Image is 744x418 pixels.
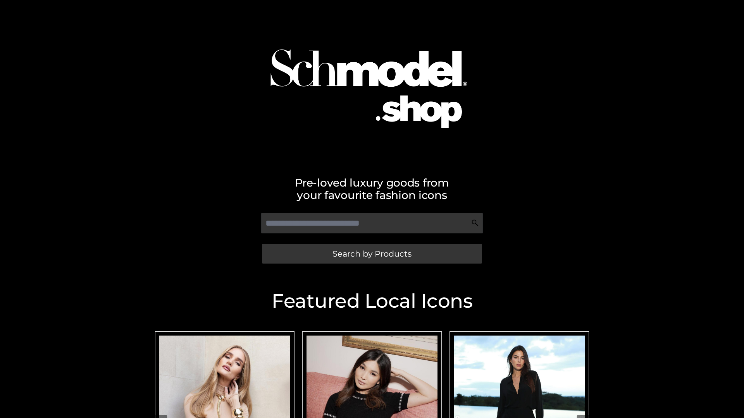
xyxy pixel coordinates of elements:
h2: Featured Local Icons​ [151,291,593,311]
span: Search by Products [332,250,412,258]
img: Search Icon [471,219,479,227]
a: Search by Products [262,244,482,264]
h2: Pre-loved luxury goods from your favourite fashion icons [151,176,593,201]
